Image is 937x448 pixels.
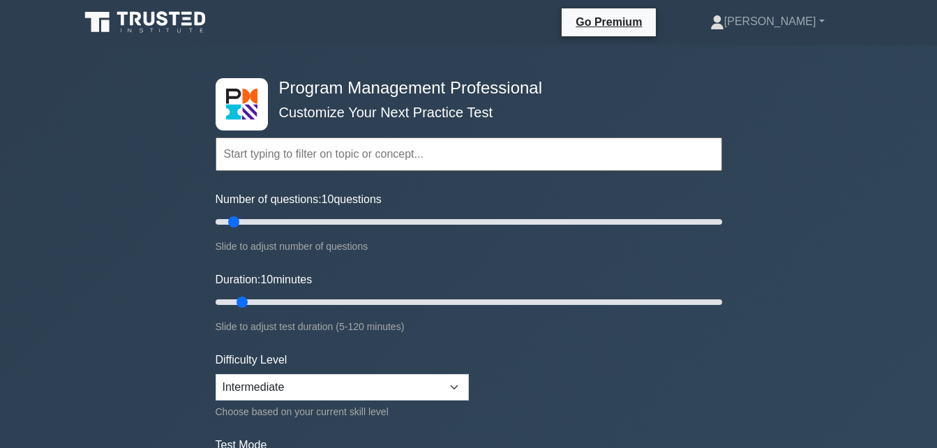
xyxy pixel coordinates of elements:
span: 10 [260,274,273,285]
span: 10 [322,193,334,205]
label: Number of questions: questions [216,191,382,208]
div: Slide to adjust test duration (5-120 minutes) [216,318,722,335]
h4: Program Management Professional [273,78,654,98]
div: Choose based on your current skill level [216,403,469,420]
label: Difficulty Level [216,352,287,368]
a: [PERSON_NAME] [677,8,858,36]
div: Slide to adjust number of questions [216,238,722,255]
input: Start typing to filter on topic or concept... [216,137,722,171]
a: Go Premium [567,13,650,31]
label: Duration: minutes [216,271,313,288]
